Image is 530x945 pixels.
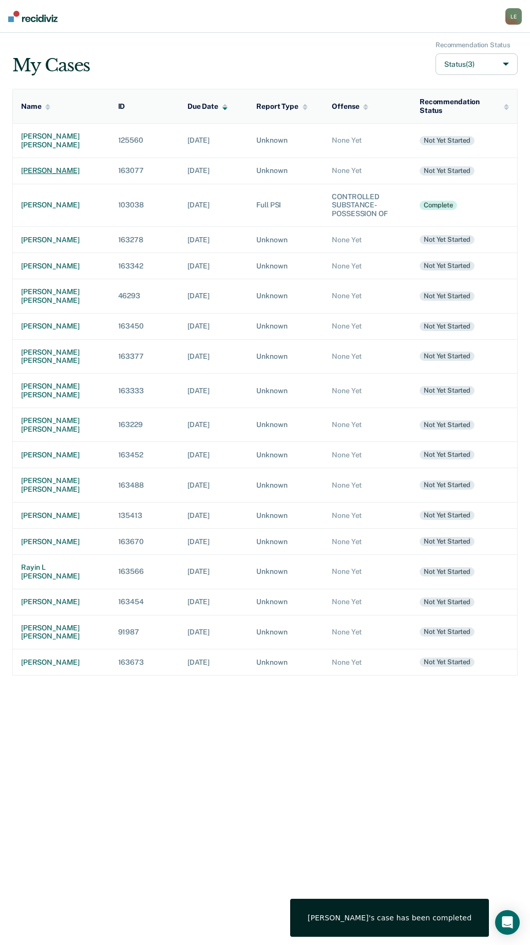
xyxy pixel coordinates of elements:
[21,102,50,111] div: Name
[21,597,102,606] div: [PERSON_NAME]
[187,102,228,111] div: Due Date
[332,166,403,175] div: None Yet
[332,136,403,145] div: None Yet
[110,649,179,676] td: 163673
[21,658,102,667] div: [PERSON_NAME]
[420,386,475,395] div: Not yet started
[420,292,475,301] div: Not yet started
[420,511,475,520] div: Not yet started
[179,226,249,253] td: [DATE]
[332,451,403,459] div: None Yet
[21,287,102,305] div: [PERSON_NAME] [PERSON_NAME]
[420,658,475,667] div: Not yet started
[420,201,457,210] div: Complete
[495,910,520,935] div: Open Intercom Messenger
[179,528,249,554] td: [DATE]
[256,102,307,111] div: Report Type
[332,192,403,218] div: CONTROLLED SUBSTANCE-POSSESSION OF
[332,537,403,546] div: None Yet
[505,8,522,25] button: LE
[179,408,249,442] td: [DATE]
[110,158,179,184] td: 163077
[420,136,475,145] div: Not yet started
[505,8,522,25] div: L E
[332,292,403,300] div: None Yet
[420,235,475,244] div: Not yet started
[332,567,403,576] div: None Yet
[332,481,403,490] div: None Yet
[248,374,324,408] td: Unknown
[110,279,179,313] td: 46293
[21,563,102,581] div: rayin l [PERSON_NAME]
[248,649,324,676] td: Unknown
[332,236,403,244] div: None Yet
[110,253,179,279] td: 163342
[179,313,249,339] td: [DATE]
[248,313,324,339] td: Unknown
[179,123,249,158] td: [DATE]
[110,374,179,408] td: 163333
[248,528,324,554] td: Unknown
[179,253,249,279] td: [DATE]
[248,253,324,279] td: Unknown
[21,348,102,365] div: [PERSON_NAME] [PERSON_NAME]
[21,416,102,434] div: [PERSON_NAME] [PERSON_NAME]
[179,339,249,374] td: [DATE]
[21,236,102,244] div: [PERSON_NAME]
[248,442,324,468] td: Unknown
[436,41,510,49] div: Recommendation Status
[110,313,179,339] td: 163450
[420,537,475,546] div: Not yet started
[332,420,403,429] div: None Yet
[179,184,249,226] td: [DATE]
[248,468,324,503] td: Unknown
[332,352,403,361] div: None Yet
[179,502,249,528] td: [DATE]
[12,55,90,76] div: My Cases
[420,450,475,459] div: Not yet started
[21,262,102,271] div: [PERSON_NAME]
[248,502,324,528] td: Unknown
[248,226,324,253] td: Unknown
[110,184,179,226] td: 103038
[420,567,475,576] div: Not yet started
[420,352,475,361] div: Not yet started
[248,589,324,615] td: Unknown
[179,615,249,649] td: [DATE]
[420,166,475,176] div: Not yet started
[332,102,368,111] div: Offense
[110,468,179,503] td: 163488
[248,158,324,184] td: Unknown
[179,279,249,313] td: [DATE]
[179,589,249,615] td: [DATE]
[21,201,102,209] div: [PERSON_NAME]
[110,339,179,374] td: 163377
[110,442,179,468] td: 163452
[21,322,102,331] div: [PERSON_NAME]
[8,11,58,22] img: Recidiviz
[179,158,249,184] td: [DATE]
[21,166,102,175] div: [PERSON_NAME]
[332,597,403,606] div: None Yet
[110,408,179,442] td: 163229
[179,374,249,408] td: [DATE]
[420,627,475,637] div: Not yet started
[21,382,102,399] div: [PERSON_NAME] [PERSON_NAME]
[436,53,518,75] button: Status(3)
[110,502,179,528] td: 135413
[110,123,179,158] td: 125560
[420,322,475,331] div: Not yet started
[110,589,179,615] td: 163454
[248,123,324,158] td: Unknown
[110,554,179,589] td: 163566
[332,511,403,520] div: None Yet
[420,420,475,430] div: Not yet started
[308,913,471,922] span: [PERSON_NAME] 's case has been completed
[110,226,179,253] td: 163278
[420,480,475,490] div: Not yet started
[332,262,403,271] div: None Yet
[118,102,125,111] div: ID
[332,658,403,667] div: None Yet
[21,624,102,641] div: [PERSON_NAME] [PERSON_NAME]
[248,279,324,313] td: Unknown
